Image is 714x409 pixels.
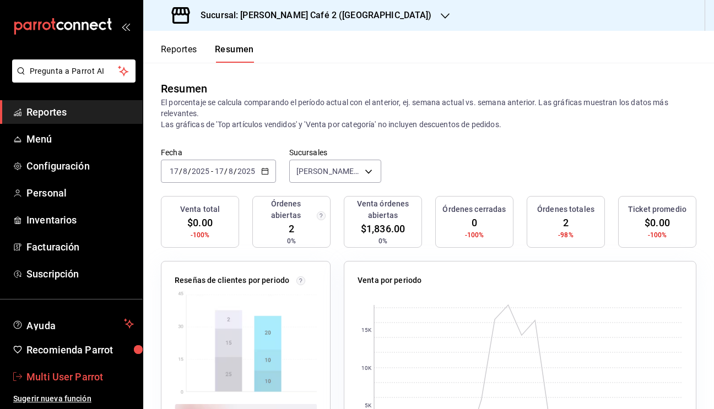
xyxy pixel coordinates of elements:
[187,215,213,230] span: $0.00
[30,66,118,77] span: Pregunta a Parrot AI
[8,73,136,85] a: Pregunta a Parrot AI
[26,342,134,357] span: Recomienda Parrot
[191,167,210,176] input: ----
[224,167,228,176] span: /
[628,204,686,215] h3: Ticket promedio
[13,393,134,405] span: Sugerir nueva función
[161,44,254,63] div: navigation tabs
[26,239,134,254] span: Facturación
[192,9,432,22] h3: Sucursal: [PERSON_NAME] Café 2 ([GEOGRAPHIC_DATA])
[378,236,387,246] span: 0%
[179,167,182,176] span: /
[537,204,594,215] h3: Órdenes totales
[161,149,276,156] label: Fecha
[161,97,696,130] p: El porcentaje se calcula comparando el período actual con el anterior, ej. semana actual vs. sema...
[26,132,134,146] span: Menú
[358,275,421,286] p: Venta por periodo
[289,149,381,156] label: Sucursales
[161,44,197,63] button: Reportes
[361,327,372,333] text: 15K
[26,369,134,384] span: Multi User Parrot
[645,215,670,230] span: $0.00
[182,167,188,176] input: --
[442,204,506,215] h3: Órdenes cerradas
[234,167,237,176] span: /
[26,186,134,200] span: Personal
[558,230,574,240] span: -98%
[361,221,405,236] span: $1,836.00
[121,22,130,31] button: open_drawer_menu
[26,317,120,330] span: Ayuda
[215,44,254,63] button: Resumen
[26,212,134,227] span: Inventarios
[289,221,294,236] span: 2
[26,159,134,173] span: Configuración
[287,236,296,246] span: 0%
[648,230,667,240] span: -100%
[228,167,234,176] input: --
[472,215,477,230] span: 0
[26,266,134,281] span: Suscripción
[257,198,315,221] h3: Órdenes abiertas
[188,167,191,176] span: /
[180,204,220,215] h3: Venta total
[12,59,136,83] button: Pregunta a Parrot AI
[26,105,134,119] span: Reportes
[237,167,256,176] input: ----
[214,167,224,176] input: --
[349,198,417,221] h3: Venta órdenes abiertas
[296,166,361,177] span: [PERSON_NAME] Café 2 ([GEOGRAPHIC_DATA])
[563,215,569,230] span: 2
[169,167,179,176] input: --
[211,167,213,176] span: -
[191,230,210,240] span: -100%
[365,402,372,408] text: 5K
[175,275,289,286] p: Reseñas de clientes por periodo
[161,80,207,97] div: Resumen
[465,230,484,240] span: -100%
[361,365,372,371] text: 10K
